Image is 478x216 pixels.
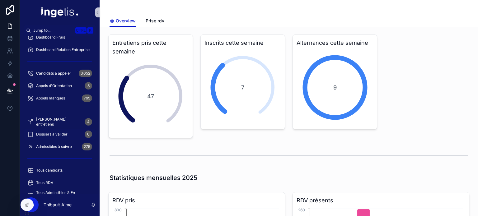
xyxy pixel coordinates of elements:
img: App logo [41,7,78,17]
span: Appels manqués [36,96,65,101]
a: Admissibles à suivre275 [24,141,96,152]
span: Dossiers à valider [36,132,68,137]
h3: Entretiens pris cette semaine [112,39,189,56]
span: Admissibles à suivre [36,144,72,149]
h3: Inscrits cette semaine [204,39,281,47]
span: Tous candidats [36,168,63,173]
tspan: 800 [115,208,122,212]
span: Overview [116,18,136,24]
a: Candidats à appeler3 052 [24,68,96,79]
a: Prise rdv [146,15,164,28]
a: Overview [110,15,136,27]
div: scrollable content [20,36,100,194]
h3: RDV présents [297,196,465,205]
a: Tous RDV [24,177,96,188]
div: 795 [82,94,92,102]
a: Tous candidats [24,165,96,176]
span: Jump to... [33,28,73,33]
span: Appels d'Orientation [36,83,72,88]
div: 8 [85,82,92,90]
span: Ctrl [75,27,87,34]
div: 4 [85,118,92,126]
span: Dashboard Relation Entreprise [36,47,90,52]
div: 0 [85,131,92,138]
tspan: 260 [298,208,305,212]
span: K [88,28,93,33]
span: Tous RDV [36,180,53,185]
a: [PERSON_NAME] entretiens4 [24,116,96,127]
span: Candidats à appeler [36,71,71,76]
div: 275 [82,143,92,150]
a: Dashboard Relation Entreprise [24,44,96,55]
div: 3 052 [79,70,92,77]
span: Dashboard Frais [36,35,65,40]
span: Tous Admissibles & En Commission [36,190,90,200]
a: Dashboard Frais [24,32,96,43]
h3: RDV pris [112,196,281,205]
span: Prise rdv [146,18,164,24]
h3: Alternances cette semaine [297,39,373,47]
a: Dossiers à valider0 [24,129,96,140]
span: 9 [333,83,337,92]
a: Appels manqués795 [24,93,96,104]
a: Appels d'Orientation8 [24,80,96,91]
button: Jump to...CtrlK [24,25,96,36]
p: Thibault Aime [44,202,72,208]
span: 47 [147,92,154,101]
span: 7 [241,83,244,92]
a: Tous Admissibles & En Commission [24,190,96,201]
span: [PERSON_NAME] entretiens [36,117,82,127]
h1: Statistiques mensuelles 2025 [110,173,197,182]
